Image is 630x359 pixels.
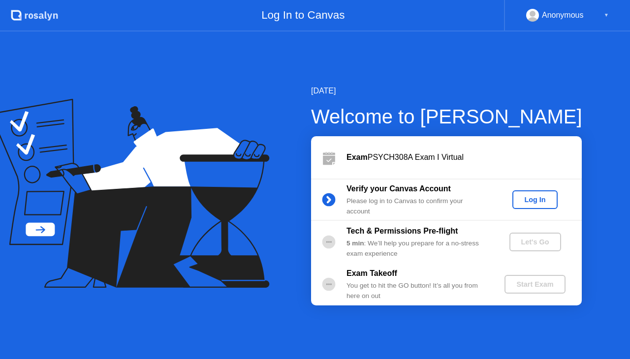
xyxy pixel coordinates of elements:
[346,184,451,193] b: Verify your Canvas Account
[346,153,368,161] b: Exam
[346,151,582,163] div: PSYCH308A Exam I Virtual
[516,196,553,204] div: Log In
[346,239,364,247] b: 5 min
[346,227,458,235] b: Tech & Permissions Pre-flight
[504,275,565,294] button: Start Exam
[311,102,582,131] div: Welcome to [PERSON_NAME]
[346,281,488,301] div: You get to hit the GO button! It’s all you from here on out
[513,238,557,246] div: Let's Go
[604,9,609,22] div: ▼
[346,196,488,216] div: Please log in to Canvas to confirm your account
[508,280,561,288] div: Start Exam
[542,9,584,22] div: Anonymous
[512,190,557,209] button: Log In
[509,233,561,251] button: Let's Go
[346,239,488,259] div: : We’ll help you prepare for a no-stress exam experience
[311,85,582,97] div: [DATE]
[346,269,397,277] b: Exam Takeoff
